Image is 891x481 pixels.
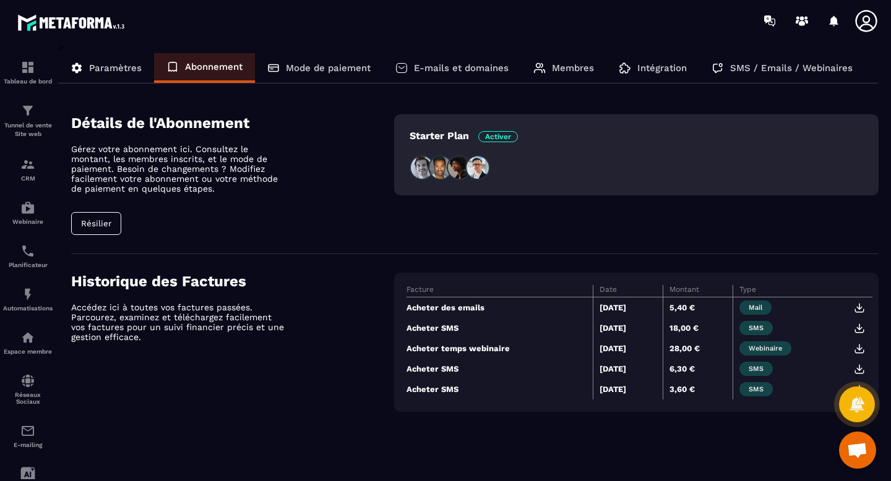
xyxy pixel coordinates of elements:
p: E-mails et domaines [414,62,509,74]
img: people2 [428,155,453,180]
span: SMS [739,321,773,335]
td: [DATE] [593,318,663,338]
td: 5,40 € [663,297,733,318]
img: scheduler [20,244,35,258]
p: Mode de paiement [286,62,371,74]
p: Gérez votre abonnement ici. Consultez le montant, les membres inscrits, et le mode de paiement. B... [71,144,288,194]
p: Réseaux Sociaux [3,391,53,405]
a: formationformationCRM [3,148,53,191]
td: Acheter des emails [407,297,593,318]
p: SMS / Emails / Webinaires [730,62,853,74]
a: automationsautomationsEspace membre [3,321,53,364]
a: emailemailE-mailing [3,414,53,458]
a: automationsautomationsWebinaire [3,191,53,234]
img: download.399b3ae9.svg [854,343,865,354]
img: logo [17,11,129,34]
td: Acheter temps webinaire [407,338,593,359]
p: Abonnement [185,61,243,72]
div: > [58,41,879,430]
img: people3 [447,155,471,180]
p: CRM [3,175,53,182]
img: formation [20,60,35,75]
span: Mail [739,300,772,315]
p: Planificateur [3,262,53,268]
th: Facture [407,285,593,297]
img: social-network [20,373,35,388]
p: Paramètres [89,62,142,74]
p: Webinaire [3,218,53,225]
td: 6,30 € [663,359,733,379]
td: [DATE] [593,297,663,318]
span: SMS [739,382,773,396]
img: download.399b3ae9.svg [854,302,865,313]
td: Acheter SMS [407,359,593,379]
img: people4 [465,155,490,180]
td: Acheter SMS [407,318,593,338]
td: 3,60 € [663,379,733,399]
h4: Détails de l'Abonnement [71,114,394,132]
button: Résilier [71,212,121,235]
div: Ouvrir le chat [839,432,876,469]
a: social-networksocial-networkRéseaux Sociaux [3,364,53,414]
span: SMS [739,362,773,376]
a: formationformationTableau de bord [3,51,53,94]
a: formationformationTunnel de vente Site web [3,94,53,148]
a: schedulerschedulerPlanificateur [3,234,53,278]
span: Webinaire [739,341,791,355]
h4: Historique des Factures [71,273,394,290]
img: download.399b3ae9.svg [854,323,865,334]
td: [DATE] [593,359,663,379]
p: E-mailing [3,441,53,448]
img: formation [20,157,35,172]
td: Acheter SMS [407,379,593,399]
img: people1 [410,155,434,180]
p: Automatisations [3,305,53,312]
td: [DATE] [593,379,663,399]
th: Date [593,285,663,297]
img: automations [20,200,35,215]
p: Tableau de bord [3,78,53,85]
a: automationsautomationsAutomatisations [3,278,53,321]
td: 18,00 € [663,318,733,338]
img: automations [20,287,35,302]
img: automations [20,330,35,345]
img: formation [20,103,35,118]
p: Tunnel de vente Site web [3,121,53,138]
p: Starter Plan [410,130,518,142]
img: download.399b3ae9.svg [854,364,865,375]
th: Type [733,285,872,297]
th: Montant [663,285,733,297]
p: Intégration [637,62,687,74]
span: Activer [478,131,518,142]
p: Accédez ici à toutes vos factures passées. Parcourez, examinez et téléchargez facilement vos fact... [71,302,288,342]
td: 28,00 € [663,338,733,359]
p: Membres [552,62,594,74]
td: [DATE] [593,338,663,359]
img: email [20,424,35,438]
p: Espace membre [3,348,53,355]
